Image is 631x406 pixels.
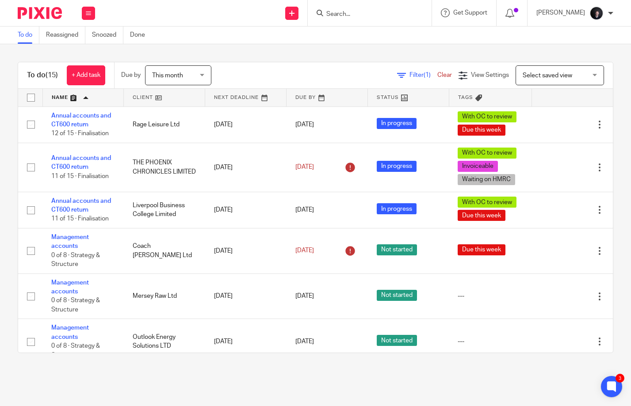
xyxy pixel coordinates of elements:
[51,216,109,222] span: 11 of 15 · Finalisation
[51,173,109,179] span: 11 of 15 · Finalisation
[295,164,314,171] span: [DATE]
[51,280,89,295] a: Management accounts
[523,72,572,79] span: Select saved view
[295,248,314,254] span: [DATE]
[51,113,111,128] a: Annual accounts and CT600 return
[51,234,89,249] a: Management accounts
[377,244,417,255] span: Not started
[205,319,287,364] td: [DATE]
[51,252,100,268] span: 0 of 8 · Strategy & Structure
[121,71,141,80] p: Due by
[205,273,287,319] td: [DATE]
[377,161,417,172] span: In progress
[51,198,111,213] a: Annual accounts and CT600 return
[325,11,405,19] input: Search
[205,143,287,192] td: [DATE]
[205,106,287,143] td: [DATE]
[458,197,516,208] span: With OC to review
[458,95,473,100] span: Tags
[152,72,183,79] span: This month
[205,192,287,228] td: [DATE]
[18,27,39,44] a: To do
[377,118,417,129] span: In progress
[27,71,58,80] h1: To do
[295,207,314,213] span: [DATE]
[471,72,509,78] span: View Settings
[424,72,431,78] span: (1)
[295,121,314,128] span: [DATE]
[616,374,624,383] div: 3
[51,325,89,340] a: Management accounts
[67,65,105,85] a: + Add task
[458,174,515,185] span: Waiting on HMRC
[124,143,205,192] td: THE PHOENIX CHRONICLES LIMITED
[295,338,314,345] span: [DATE]
[453,10,487,16] span: Get Support
[377,290,417,301] span: Not started
[18,7,62,19] img: Pixie
[458,244,505,255] span: Due this week
[51,155,111,170] a: Annual accounts and CT600 return
[46,72,58,79] span: (15)
[458,148,516,159] span: With OC to review
[130,27,152,44] a: Done
[124,273,205,319] td: Mersey Raw Ltd
[46,27,85,44] a: Reassigned
[51,343,100,358] span: 0 of 8 · Strategy & Structure
[536,8,585,17] p: [PERSON_NAME]
[409,72,437,78] span: Filter
[458,337,523,346] div: ---
[458,292,523,300] div: ---
[124,228,205,273] td: Coach [PERSON_NAME] Ltd
[458,111,516,122] span: With OC to review
[51,298,100,313] span: 0 of 8 · Strategy & Structure
[458,125,505,136] span: Due this week
[205,228,287,273] td: [DATE]
[458,210,505,221] span: Due this week
[51,130,109,137] span: 12 of 15 · Finalisation
[458,161,498,172] span: Invoiceable
[124,192,205,228] td: Liverpool Business College Limited
[589,6,604,20] img: 455A2509.jpg
[124,106,205,143] td: Rage Leisure Ltd
[377,335,417,346] span: Not started
[92,27,123,44] a: Snoozed
[295,293,314,300] span: [DATE]
[377,203,417,214] span: In progress
[124,319,205,364] td: Outlook Energy Solutions LTD
[437,72,452,78] a: Clear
